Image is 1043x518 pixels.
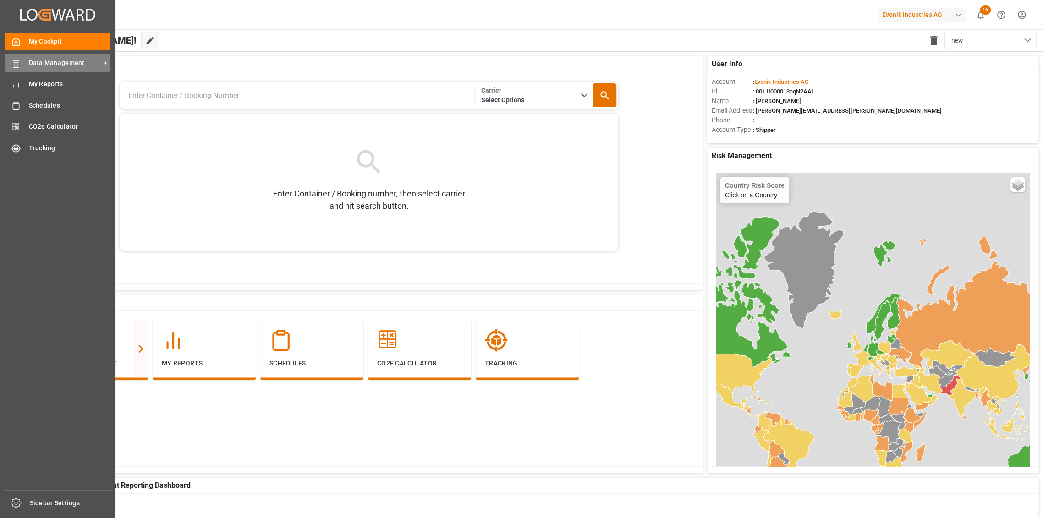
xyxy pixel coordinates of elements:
[712,59,742,70] span: User Info
[712,150,772,161] span: Risk Management
[269,359,354,368] p: Schedules
[753,88,813,95] span: : 0011t000013eqN2AAI
[753,126,776,133] span: : Shipper
[712,96,753,106] span: Name
[29,143,111,153] span: Tracking
[753,98,801,104] span: : [PERSON_NAME]
[712,87,753,96] span: Id
[29,37,111,46] span: My Cockpit
[1010,177,1025,192] a: Layers
[951,36,963,45] span: new
[270,187,467,212] p: Enter Container / Booking number, then select carrier and hit search button.
[753,107,942,114] span: : [PERSON_NAME][EMAIL_ADDRESS][PERSON_NAME][DOMAIN_NAME]
[38,32,137,49] span: Hello [PERSON_NAME]!
[944,32,1036,49] button: open menu
[5,139,110,157] a: Tracking
[878,8,966,22] div: Evonik Industries AG
[991,5,1011,25] button: Help Center
[725,182,785,189] h4: Country Risk Score
[725,182,785,199] div: Click on a Country
[878,6,970,23] button: Evonik Industries AG
[754,78,809,85] span: Evonik Industries AG
[30,498,112,508] span: Sidebar Settings
[712,77,753,87] span: Account
[712,106,753,115] span: Email Address
[593,83,616,107] button: Search
[5,96,110,114] a: Schedules
[377,359,462,368] p: CO2e Calculator
[5,33,110,50] a: My Cockpit
[5,118,110,136] a: CO2e Calculator
[29,58,101,68] span: Data Management
[980,5,991,15] span: 16
[481,95,579,105] span: Select Options
[478,84,590,107] button: open menu
[29,101,111,110] span: Schedules
[5,75,110,93] a: My Reports
[29,79,111,89] span: My Reports
[753,78,809,85] span: :
[753,117,760,124] span: : —
[970,5,991,25] button: show 16 new notifications
[162,359,247,368] p: My Reports
[29,122,111,131] span: CO2e Calculator
[712,115,753,125] span: Phone
[121,84,471,107] input: Enter Container / Booking Number
[481,86,579,95] span: Carrier
[485,359,570,368] p: Tracking
[712,125,753,135] span: Account Type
